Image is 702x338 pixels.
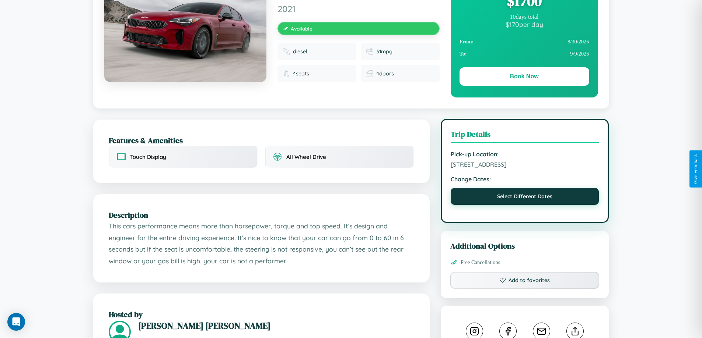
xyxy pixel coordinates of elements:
[109,210,414,220] h2: Description
[460,67,589,86] button: Book Now
[451,161,599,168] span: [STREET_ADDRESS]
[293,48,307,55] span: diesel
[7,313,25,331] div: Open Intercom Messenger
[460,39,474,45] strong: From:
[460,48,589,60] div: 9 / 9 / 2026
[461,259,500,266] span: Free Cancellations
[109,309,414,320] h2: Hosted by
[451,129,599,143] h3: Trip Details
[109,220,414,267] p: This cars performance means more than horsepower, torque and top speed. It’s design and engineer ...
[291,25,312,32] span: Available
[366,48,373,55] img: Fuel efficiency
[109,135,414,146] h2: Features & Amenities
[693,154,698,184] div: Give Feedback
[460,20,589,28] div: $ 170 per day
[283,48,290,55] img: Fuel type
[460,36,589,48] div: 8 / 30 / 2026
[366,70,373,77] img: Doors
[460,51,467,57] strong: To:
[138,320,414,332] h3: [PERSON_NAME] [PERSON_NAME]
[451,175,599,183] strong: Change Dates:
[376,48,392,55] span: 31 mpg
[293,70,309,77] span: 4 seats
[450,241,600,251] h3: Additional Options
[376,70,394,77] span: 4 doors
[286,153,326,160] span: All Wheel Drive
[451,150,599,158] strong: Pick-up Location:
[277,3,440,14] span: 2021
[451,188,599,205] button: Select Different Dates
[460,14,589,20] div: 10 days total
[130,153,166,160] span: Touch Display
[450,272,600,289] button: Add to favorites
[283,70,290,77] img: Seats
